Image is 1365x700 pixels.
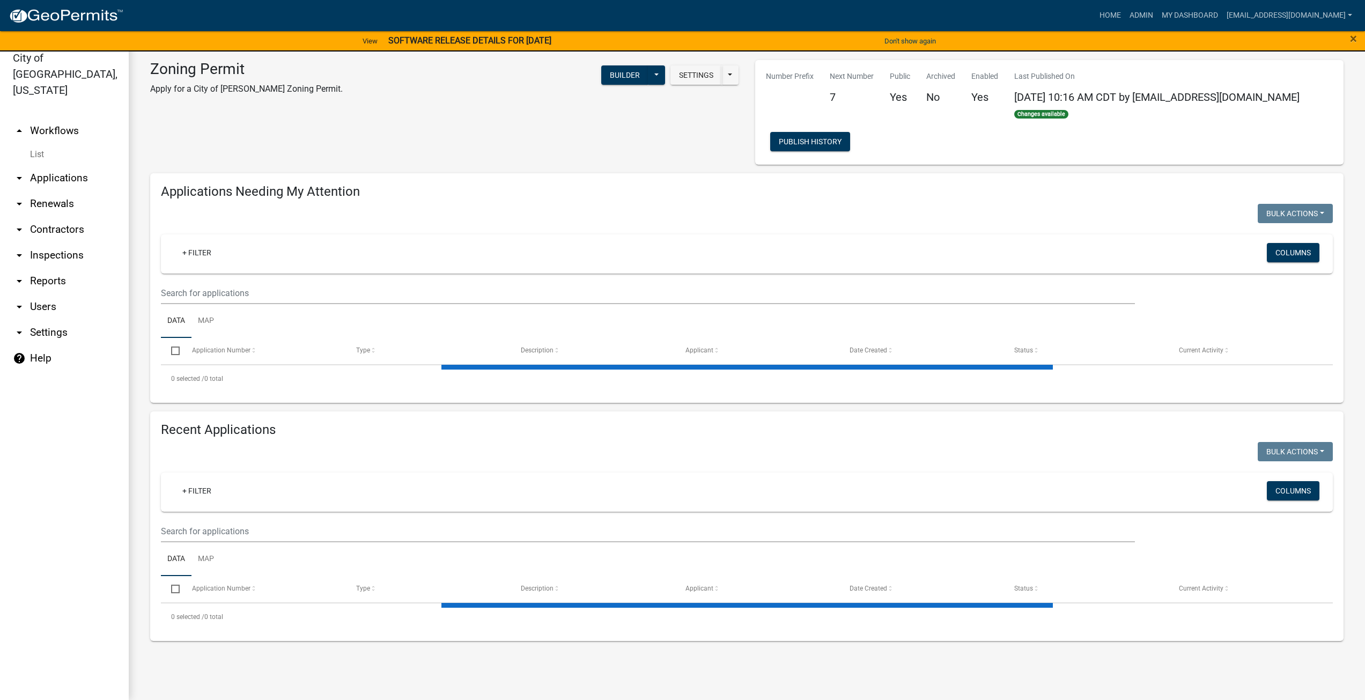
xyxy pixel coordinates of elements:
datatable-header-cell: Current Activity [1168,338,1333,364]
i: help [13,352,26,365]
div: 0 total [161,603,1333,630]
a: [EMAIL_ADDRESS][DOMAIN_NAME] [1222,5,1356,26]
p: Enabled [971,71,998,82]
datatable-header-cell: Applicant [675,338,839,364]
p: Apply for a City of [PERSON_NAME] Zoning Permit. [150,83,343,95]
i: arrow_drop_down [13,249,26,262]
span: Type [356,347,370,354]
span: Type [356,585,370,592]
h5: 7 [830,91,874,104]
a: View [358,32,382,50]
datatable-header-cell: Date Created [839,338,1004,364]
a: Data [161,542,191,577]
datatable-header-cell: Description [511,576,675,602]
datatable-header-cell: Type [346,576,511,602]
datatable-header-cell: Select [161,576,181,602]
span: Date Created [850,347,887,354]
button: Bulk Actions [1258,442,1333,461]
datatable-header-cell: Application Number [181,338,346,364]
h3: Zoning Permit [150,60,343,78]
span: Current Activity [1179,585,1223,592]
i: arrow_drop_up [13,124,26,137]
span: Applicant [685,585,713,592]
span: Status [1014,347,1033,354]
div: 0 total [161,365,1333,392]
a: Home [1095,5,1125,26]
a: Map [191,304,220,338]
input: Search for applications [161,282,1135,304]
button: Don't show again [880,32,940,50]
span: × [1350,31,1357,46]
i: arrow_drop_down [13,326,26,339]
i: arrow_drop_down [13,300,26,313]
datatable-header-cell: Select [161,338,181,364]
a: + Filter [174,243,220,262]
p: Public [890,71,910,82]
a: Admin [1125,5,1157,26]
span: [DATE] 10:16 AM CDT by [EMAIL_ADDRESS][DOMAIN_NAME] [1014,91,1300,104]
button: Columns [1267,481,1319,500]
a: Map [191,542,220,577]
button: Close [1350,32,1357,45]
p: Archived [926,71,955,82]
span: Status [1014,585,1033,592]
span: Current Activity [1179,347,1223,354]
span: Changes available [1014,110,1069,119]
button: Columns [1267,243,1319,262]
datatable-header-cell: Application Number [181,576,346,602]
datatable-header-cell: Type [346,338,511,364]
h4: Applications Needing My Attention [161,184,1333,200]
span: 0 selected / [171,613,204,621]
i: arrow_drop_down [13,223,26,236]
h4: Recent Applications [161,422,1333,438]
button: Settings [670,65,722,85]
span: Application Number [192,585,250,592]
a: + Filter [174,481,220,500]
p: Last Published On [1014,71,1300,82]
span: 0 selected / [171,375,204,382]
i: arrow_drop_down [13,172,26,185]
h5: Yes [971,91,998,104]
h5: Yes [890,91,910,104]
datatable-header-cell: Description [511,338,675,364]
i: arrow_drop_down [13,275,26,288]
span: Description [521,585,554,592]
i: arrow_drop_down [13,197,26,210]
input: Search for applications [161,520,1135,542]
a: My Dashboard [1157,5,1222,26]
datatable-header-cell: Status [1004,576,1169,602]
span: Application Number [192,347,250,354]
datatable-header-cell: Status [1004,338,1169,364]
span: Date Created [850,585,887,592]
span: Description [521,347,554,354]
span: Applicant [685,347,713,354]
wm-modal-confirm: Workflow Publish History [770,138,850,146]
button: Bulk Actions [1258,204,1333,223]
h5: No [926,91,955,104]
datatable-header-cell: Current Activity [1168,576,1333,602]
datatable-header-cell: Date Created [839,576,1004,602]
button: Publish History [770,132,850,151]
button: Builder [601,65,648,85]
strong: SOFTWARE RELEASE DETAILS FOR [DATE] [388,35,551,46]
p: Number Prefix [766,71,814,82]
datatable-header-cell: Applicant [675,576,839,602]
a: Data [161,304,191,338]
p: Next Number [830,71,874,82]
